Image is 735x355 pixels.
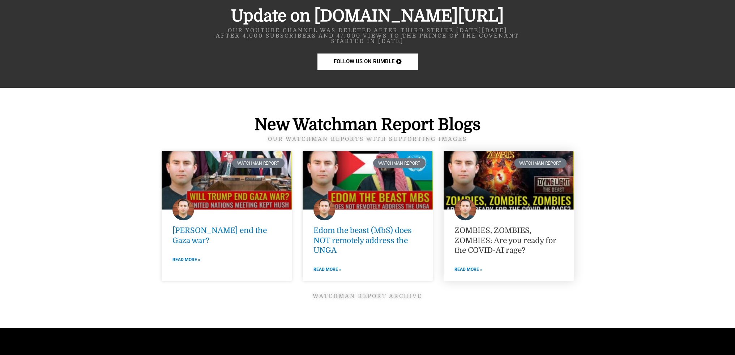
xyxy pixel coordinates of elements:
img: Marco [454,199,476,220]
span: FOLLOW US ON RUMBLE [334,59,394,64]
h4: New Watchman Report Blogs [162,117,574,133]
a: Read more about Will Trump end the Gaza war? [172,256,200,264]
div: Watchman Report [232,158,285,168]
div: Watchman Report [514,158,567,168]
img: Marco [172,199,194,220]
a: Watchman Report ARCHIVE [313,293,422,299]
a: FOLLOW US ON RUMBLE [317,53,418,70]
a: ZOMBIES, ZOMBIES, ZOMBIES: Are you ready for the COVID-AI rage? [454,226,556,255]
h4: Update on [DOMAIN_NAME][URL] [162,8,574,24]
h5: Our watchman reports with supporting images [162,137,574,142]
div: Watchman Report [373,158,426,168]
a: Read more about Edom the beast (MbS) does NOT remotely address the UNGA [313,265,341,273]
a: [PERSON_NAME] end the Gaza war? [172,226,267,244]
img: Marco [313,199,335,220]
h5: Our youtube channel was DELETED AFTER THIRD STRIKE [DATE][DATE] AFTER 4,000 SUBSCRIBERS AND 47,00... [162,28,574,44]
a: Edom the beast (MbS) does NOT remotely address the UNGA [313,226,412,255]
a: Read more about ZOMBIES, ZOMBIES, ZOMBIES: Are you ready for the COVID-AI rage? [454,265,482,273]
